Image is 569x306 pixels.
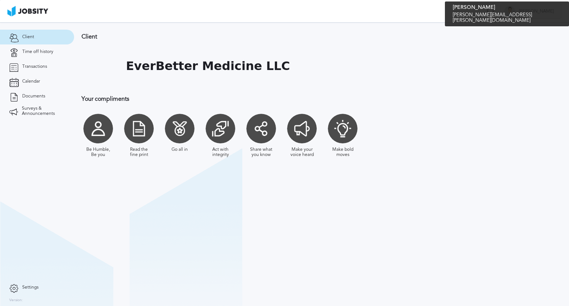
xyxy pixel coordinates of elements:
[22,285,39,290] span: Settings
[126,147,152,157] div: Read the fine print
[7,6,48,16] img: ab4bad089aa723f57921c736e9817d99.png
[126,59,290,73] h1: EverBetter Medicine LLC
[22,94,45,99] span: Documents
[22,34,34,40] span: Client
[22,79,40,84] span: Calendar
[9,298,23,303] label: Version:
[330,147,356,157] div: Make bold moves
[172,147,188,152] div: Go all in
[248,147,274,157] div: Share what you know
[22,49,53,54] span: Time off history
[504,6,515,17] div: D
[500,4,562,19] button: D[PERSON_NAME]
[22,64,47,69] span: Transactions
[207,147,233,157] div: Act with integrity
[515,9,558,14] span: [PERSON_NAME]
[22,106,65,116] span: Surveys & Announcements
[289,147,315,157] div: Make your voice heard
[85,147,111,157] div: Be Humble, Be you
[81,96,483,102] h3: Your compliments
[81,33,483,40] h3: Client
